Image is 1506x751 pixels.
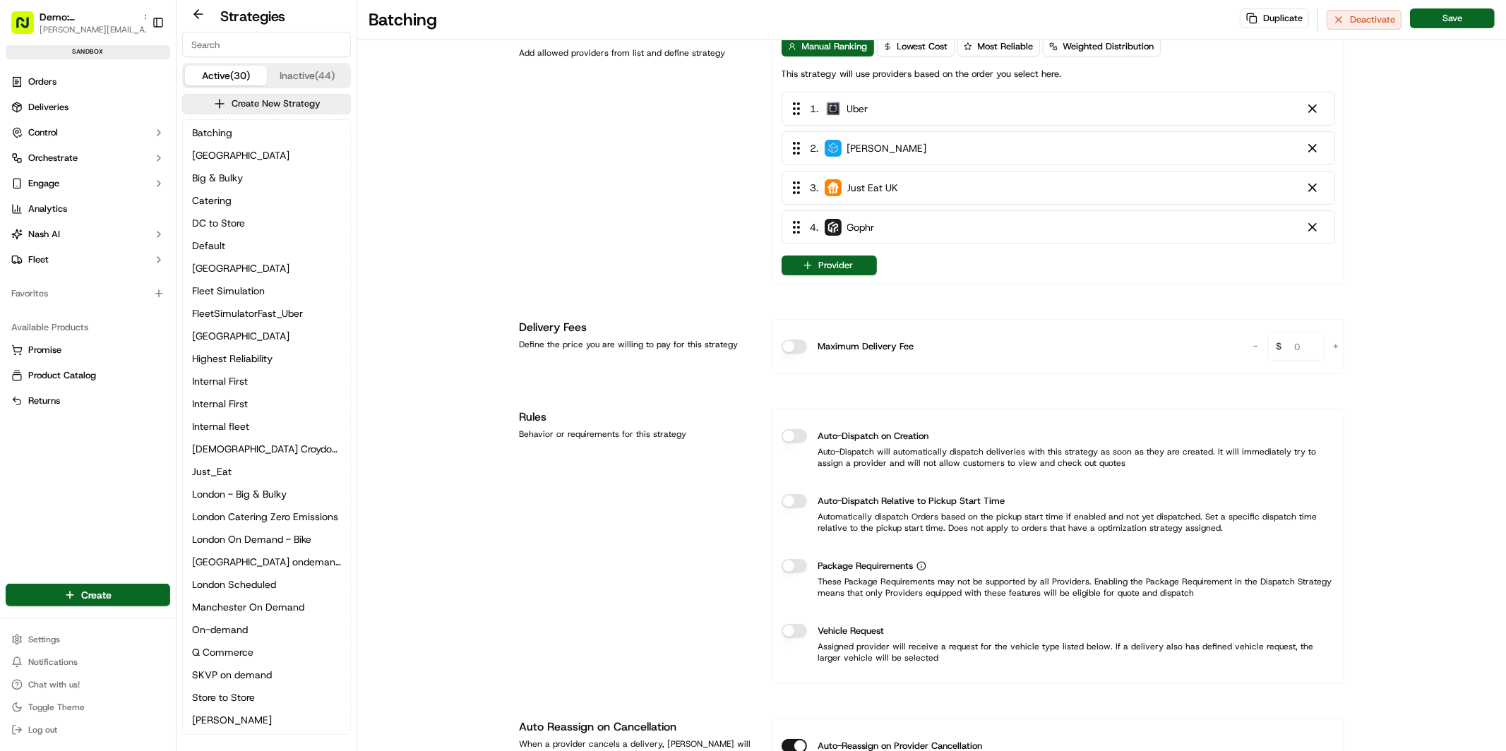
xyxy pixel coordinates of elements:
a: Analytics [6,198,170,220]
button: Big & Bulky [186,168,347,188]
span: On-demand [192,623,248,637]
span: Just Eat UK [847,181,899,195]
button: London Catering Zero Emissions [186,507,347,527]
button: Engage [6,172,170,195]
button: Most Reliable [957,37,1040,56]
span: Default [192,239,225,253]
span: Fleet [28,253,49,266]
span: London Catering Zero Emissions [192,510,338,524]
button: Weighted Distribution [1043,37,1161,56]
label: Maximum Delivery Fee [818,340,914,354]
span: Demo: [GEOGRAPHIC_DATA] [40,10,137,24]
a: Store to Store [186,687,347,707]
h1: Batching [369,8,437,31]
button: London On Demand - Bike [186,529,347,549]
img: Grace Nketiah [14,244,37,266]
span: Big & Bulky [192,171,243,185]
span: Orders [28,76,56,88]
button: Deactivate [1327,10,1402,30]
a: London Scheduled [186,575,347,594]
a: Fleet Simulation [186,281,347,301]
img: Frederick Szydlowski [14,205,37,228]
span: London - Big & Bulky [192,487,287,501]
span: [GEOGRAPHIC_DATA] ondemand car [192,555,341,569]
button: Product Catalog [6,364,170,387]
span: [PERSON_NAME] [847,141,927,155]
a: Returns [11,395,165,407]
a: Powered byPylon [100,349,171,361]
span: [DATE] [125,257,154,268]
span: [PERSON_NAME][EMAIL_ADDRESS][DOMAIN_NAME] [40,24,153,35]
span: Nash AI [28,228,60,241]
div: We're available if you need us! [64,149,194,160]
span: Knowledge Base [28,316,108,330]
img: 1736555255976-a54dd68f-1ca7-489b-9aae-adbdc363a1c4 [14,135,40,160]
button: [GEOGRAPHIC_DATA] ondemand car [186,552,347,572]
span: [DEMOGRAPHIC_DATA] Croydon Big and Bulky 5 miles [192,442,341,456]
button: Manual Ranking [782,37,874,56]
span: Store to Store [192,690,255,704]
a: FleetSimulatorFast_Uber [186,304,347,323]
button: Demo: [GEOGRAPHIC_DATA][PERSON_NAME][EMAIL_ADDRESS][DOMAIN_NAME] [6,6,146,40]
span: London On Demand - Bike [192,532,311,546]
button: On-demand [186,620,347,639]
button: Manchester On Demand [186,597,347,617]
span: Log out [28,724,57,735]
a: Deliveries [6,96,170,119]
span: Analytics [28,203,67,215]
span: [PERSON_NAME] [44,257,114,268]
button: Highest Reliability [186,349,347,368]
button: Internal First [186,394,347,414]
button: Package Requirements [916,561,926,571]
span: Product Catalog [28,369,96,382]
span: Orchestrate [28,152,78,164]
div: Behavior or requirements for this strategy [520,428,755,440]
p: This strategy will use providers based on the order you select here. [782,68,1062,80]
button: [PERSON_NAME] [186,710,347,730]
div: 4. Gophr [782,210,1335,244]
p: Assigned provider will receive a request for the vehicle type listed below. If a delivery also ha... [782,641,1335,663]
a: Promise [11,344,165,356]
button: Inactive (44) [267,66,349,85]
a: Just_Eat [186,462,347,481]
span: Manchester On Demand [192,600,304,614]
span: [DATE] [125,219,154,230]
button: Returns [6,390,170,412]
h1: Delivery Fees [520,319,755,336]
span: API Documentation [133,316,227,330]
span: Uber [847,102,868,116]
p: Welcome 👋 [14,56,257,79]
button: Create New Strategy [182,94,351,114]
div: 4 . [788,220,875,235]
span: Pylon [141,350,171,361]
button: Default [186,236,347,256]
span: [GEOGRAPHIC_DATA] [192,329,289,343]
span: [PERSON_NAME] [44,219,114,230]
span: Batching [192,126,232,140]
span: Highest Reliability [192,352,273,366]
button: Start new chat [240,139,257,156]
a: Internal First [186,371,347,391]
div: 3. Just Eat UK [782,171,1335,205]
span: Deliveries [28,101,68,114]
span: $ [1271,335,1288,363]
a: [DEMOGRAPHIC_DATA] Croydon Big and Bulky 5 miles [186,439,347,459]
button: Chat with us! [6,675,170,695]
span: Gophr [847,220,875,234]
button: Control [6,121,170,144]
input: Search [182,32,351,57]
span: Manual Ranking [802,40,868,53]
span: Promise [28,344,61,356]
div: 2 . [788,140,927,156]
span: DC to Store [192,216,245,230]
div: Favorites [6,282,170,305]
a: Q Commerce [186,642,347,662]
button: Provider [782,256,877,275]
button: DC to Store [186,213,347,233]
